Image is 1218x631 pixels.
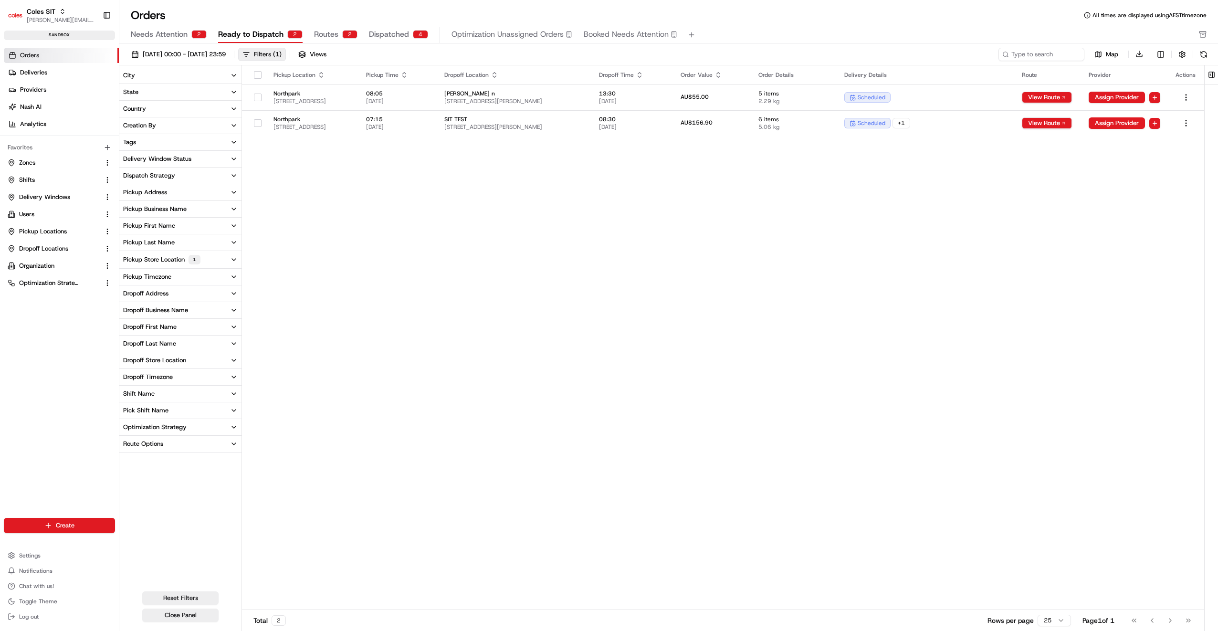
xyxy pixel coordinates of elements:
button: Assign Provider [1089,92,1145,103]
div: 1 [189,255,200,264]
div: 2 [287,30,303,39]
div: Pickup First Name [123,221,175,230]
button: Dropoff Address [119,285,241,302]
span: Ready to Dispatch [218,29,283,40]
span: 2.29 kg [758,97,829,105]
span: [STREET_ADDRESS][PERSON_NAME] [444,123,584,131]
button: Organization [4,258,115,273]
div: Pickup Last Name [123,238,175,247]
button: Zones [4,155,115,170]
button: Pickup Last Name [119,234,241,251]
button: Delivery Window Status [119,151,241,167]
div: Pickup Address [123,188,167,197]
div: Dropoff Time [599,71,665,79]
a: Zones [8,158,100,167]
div: Page 1 of 1 [1082,616,1114,625]
button: Chat with us! [4,579,115,593]
span: [DATE] [366,97,429,105]
span: Routes [314,29,338,40]
a: Providers [4,82,119,97]
div: Shift Name [123,389,155,398]
div: City [123,71,135,80]
div: 4 [413,30,428,39]
div: Route Options [123,440,163,448]
span: Pickup Locations [19,227,67,236]
button: Dropoff Last Name [119,336,241,352]
button: Reset Filters [142,591,219,605]
span: Users [19,210,34,219]
button: Dropoff Store Location [119,352,241,368]
span: [PERSON_NAME][EMAIL_ADDRESS][PERSON_NAME][PERSON_NAME][DOMAIN_NAME] [27,16,95,24]
div: Creation By [123,121,156,130]
button: Country [119,101,241,117]
div: State [123,88,138,96]
span: Orders [20,51,39,60]
button: Optimization Strategy [4,275,115,291]
span: Analytics [20,120,46,128]
div: Delivery Details [844,71,1007,79]
button: Pickup Business Name [119,201,241,217]
div: Dropoff Store Location [123,356,186,365]
div: Pickup Timezone [123,273,171,281]
div: Order Details [758,71,829,79]
div: sandbox [4,31,115,40]
div: Dropoff First Name [123,323,177,331]
button: Route Options [119,436,241,452]
div: 2 [272,615,286,626]
button: Map [1088,49,1124,60]
button: Pickup Locations [4,224,115,239]
button: City [119,67,241,84]
button: Creation By [119,117,241,134]
span: [DATE] [366,123,429,131]
a: Optimization Strategy [8,279,100,287]
span: [STREET_ADDRESS] [273,97,351,105]
span: [STREET_ADDRESS] [273,123,351,131]
button: View Route [1022,117,1072,129]
span: Toggle Theme [19,598,57,605]
span: Shifts [19,176,35,184]
div: Dispatch Strategy [123,171,175,180]
div: Country [123,105,146,113]
a: Orders [4,48,119,63]
button: Pickup Store Location1 [119,251,241,268]
span: Northpark [273,90,351,97]
a: Dropoff Locations [8,244,100,253]
span: Nash AI [20,103,42,111]
div: Favorites [4,140,115,155]
span: scheduled [858,119,885,127]
a: Analytics [4,116,119,132]
span: scheduled [858,94,885,101]
div: Optimization Strategy [123,423,187,431]
span: Dispatched [369,29,409,40]
button: Coles SIT [27,7,55,16]
button: State [119,84,241,100]
button: Log out [4,610,115,623]
div: 2 [191,30,207,39]
span: Needs Attention [131,29,188,40]
span: Notifications [19,567,52,575]
span: 08:05 [366,90,429,97]
span: AU$55.00 [681,93,709,101]
button: Dropoff Timezone [119,369,241,385]
span: ( 1 ) [273,50,282,59]
span: Optimization Strategy [19,279,79,287]
div: Route [1022,71,1073,79]
div: Pickup Store Location [123,255,200,264]
span: Organization [19,262,54,270]
span: 6 items [758,116,829,123]
span: Views [310,50,326,59]
button: Pickup Timezone [119,269,241,285]
span: Log out [19,613,39,620]
div: Dropoff Last Name [123,339,176,348]
div: Pickup Time [366,71,429,79]
button: Dispatch Strategy [119,168,241,184]
span: Booked Needs Attention [584,29,669,40]
button: Notifications [4,564,115,578]
span: [DATE] 00:00 - [DATE] 23:59 [143,50,226,59]
div: Filters [254,50,282,59]
button: Delivery Windows [4,189,115,205]
div: Pickup Location [273,71,351,79]
span: [PERSON_NAME] n [444,90,584,97]
div: 2 [342,30,357,39]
